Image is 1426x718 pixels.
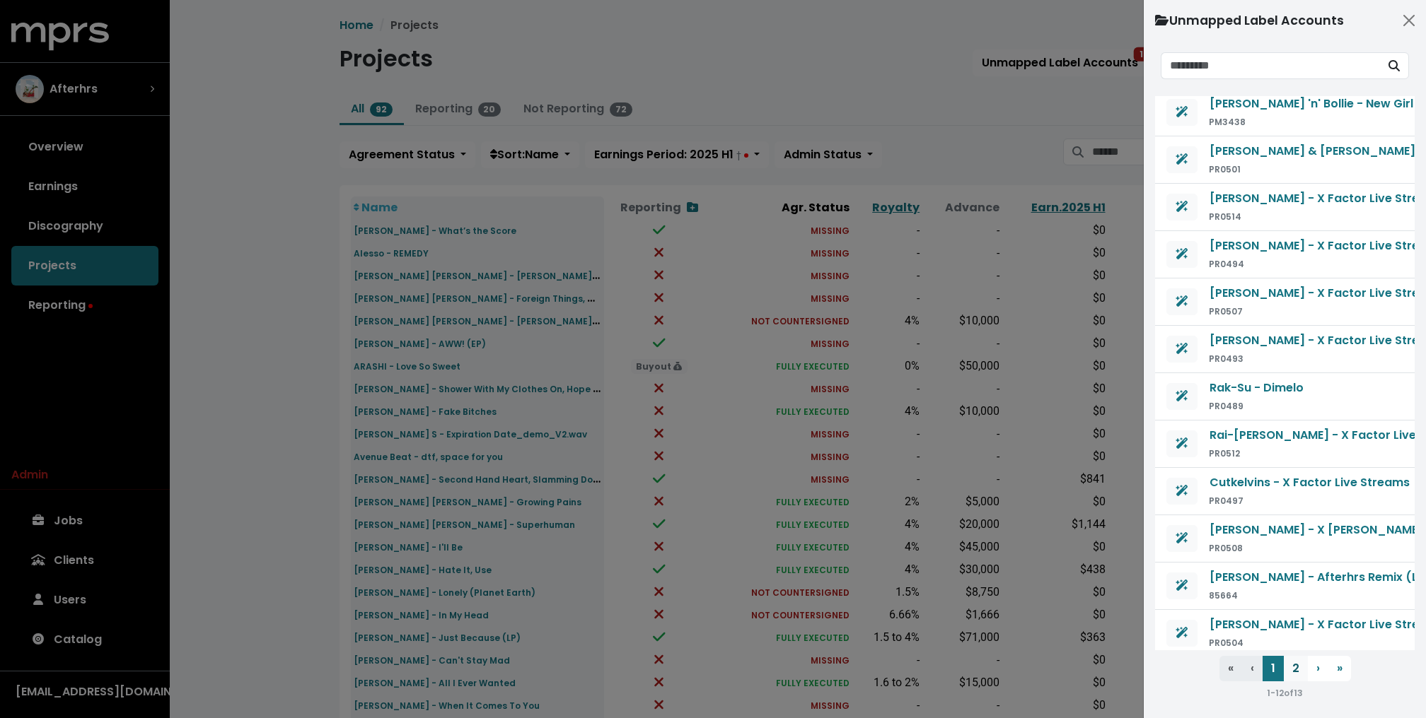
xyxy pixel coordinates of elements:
[1210,95,1413,112] span: [PERSON_NAME] 'n' Bollie - New Girl
[1316,660,1320,676] span: ›
[1166,620,1198,647] button: Generate agreement from this contract
[1337,660,1343,676] span: »
[1209,400,1244,412] small: PR0489
[1210,474,1410,490] span: Cutkelvins - X Factor Live Streams
[1209,473,1410,492] button: Cutkelvins - X Factor Live Streams
[1155,11,1344,30] div: Unmapped Label Accounts
[1209,211,1241,223] small: PR0514
[1209,163,1241,175] small: PR0501
[1209,305,1243,317] small: PR0507
[1209,258,1244,270] small: PR0494
[1166,288,1198,315] button: Generate agreement from this contract
[1209,495,1244,507] small: PR0497
[1210,379,1304,396] span: Rak-Su - Dimelo
[1166,146,1198,173] button: Generate agreement from this contract
[1209,447,1240,459] small: PR0512
[1209,589,1238,601] small: 85664
[1209,95,1414,113] button: [PERSON_NAME] 'n' Bollie - New Girl
[1166,194,1198,220] button: Generate agreement from this contract
[1209,542,1243,554] small: PR0508
[1166,572,1198,599] button: Generate agreement from this contract
[1166,430,1198,457] button: Generate agreement from this contract
[1209,379,1304,397] button: Rak-Su - Dimelo
[1166,336,1198,363] button: Generate agreement from this contract
[1267,687,1303,699] small: 1 - 12 of 13
[1166,99,1198,126] button: Generate agreement from this contract
[1209,353,1244,365] small: PR0493
[1161,52,1380,79] input: Search unmapped contracts
[1166,525,1198,552] button: Generate agreement from this contract
[1284,656,1308,681] button: 2
[1398,9,1420,32] button: Close
[1209,637,1244,649] small: PR0504
[1166,383,1198,410] button: Generate agreement from this contract
[1166,478,1198,505] button: Generate agreement from this contract
[1166,241,1198,268] button: Generate agreement from this contract
[1263,656,1284,681] button: 1
[1209,116,1246,128] small: PM3438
